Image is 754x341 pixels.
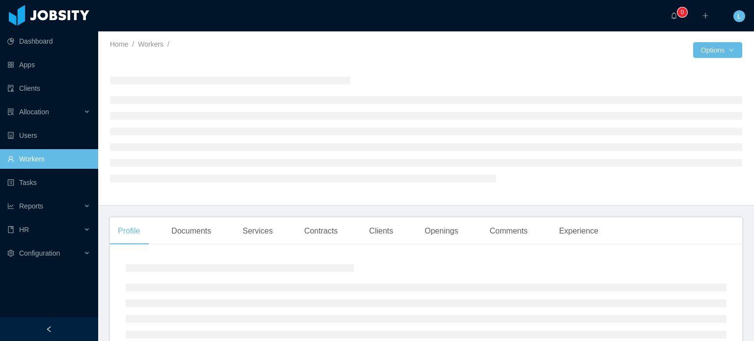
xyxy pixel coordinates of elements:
a: icon: pie-chartDashboard [7,31,90,51]
span: Allocation [19,108,49,116]
a: Workers [138,40,163,48]
a: icon: appstoreApps [7,55,90,75]
button: Optionsicon: down [693,42,742,58]
div: Services [235,217,280,245]
span: L [737,10,741,22]
i: icon: solution [7,108,14,115]
i: icon: line-chart [7,203,14,210]
a: icon: profileTasks [7,173,90,192]
span: / [167,40,169,48]
i: icon: setting [7,250,14,257]
a: Home [110,40,128,48]
span: HR [19,226,29,234]
div: Clients [361,217,401,245]
a: icon: userWorkers [7,149,90,169]
div: Openings [417,217,466,245]
i: icon: bell [671,12,677,19]
span: Configuration [19,249,60,257]
i: icon: plus [702,12,709,19]
div: Experience [551,217,606,245]
div: Comments [482,217,536,245]
div: Profile [110,217,148,245]
span: / [132,40,134,48]
i: icon: book [7,226,14,233]
sup: 0 [677,7,687,17]
span: Reports [19,202,43,210]
a: icon: robotUsers [7,126,90,145]
div: Contracts [296,217,346,245]
a: icon: auditClients [7,79,90,98]
div: Documents [163,217,219,245]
